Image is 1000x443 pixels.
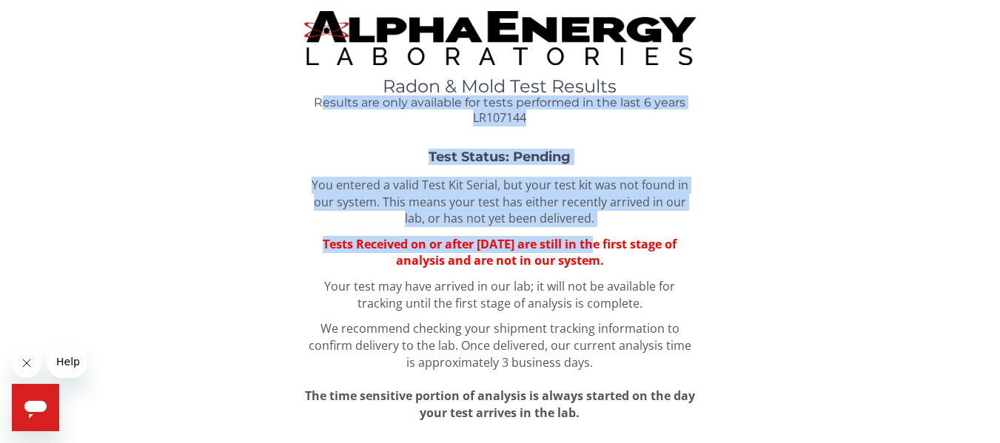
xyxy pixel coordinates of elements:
[473,109,526,126] span: LR107144
[323,236,677,269] span: Tests Received on or after [DATE] are still in the first stage of analysis and are not in our sys...
[309,320,679,354] span: We recommend checking your shipment tracking information to confirm delivery to the lab.
[47,345,87,378] iframe: Message from company
[304,278,695,312] p: Your test may have arrived in our lab; it will not be available for tracking until the first stag...
[304,177,695,228] p: You entered a valid Test Kit Serial, but your test kit was not found in our system. This means yo...
[304,96,695,109] h4: Results are only available for tests performed in the last 6 years
[12,384,59,431] iframe: Button to launch messaging window
[305,388,695,421] span: The time sensitive portion of analysis is always started on the day your test arrives in the lab.
[429,149,571,165] strong: Test Status: Pending
[12,348,41,378] iframe: Close message
[304,11,695,65] img: TightCrop.jpg
[406,337,691,371] span: Once delivered, our current analysis time is approximately 3 business days.
[304,77,695,96] h1: Radon & Mold Test Results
